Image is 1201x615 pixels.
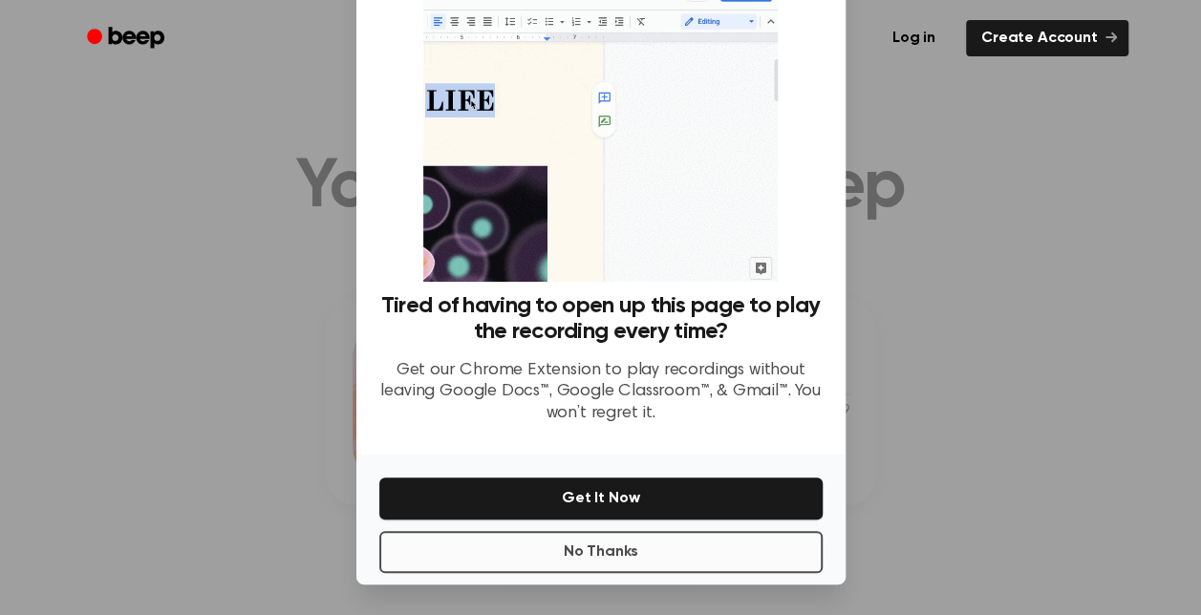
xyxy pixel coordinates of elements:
a: Create Account [966,20,1128,56]
button: No Thanks [379,531,823,573]
button: Get It Now [379,477,823,520]
a: Log in [873,16,954,60]
a: Beep [74,20,182,57]
p: Get our Chrome Extension to play recordings without leaving Google Docs™, Google Classroom™, & Gm... [379,360,823,425]
h3: Tired of having to open up this page to play the recording every time? [379,293,823,345]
